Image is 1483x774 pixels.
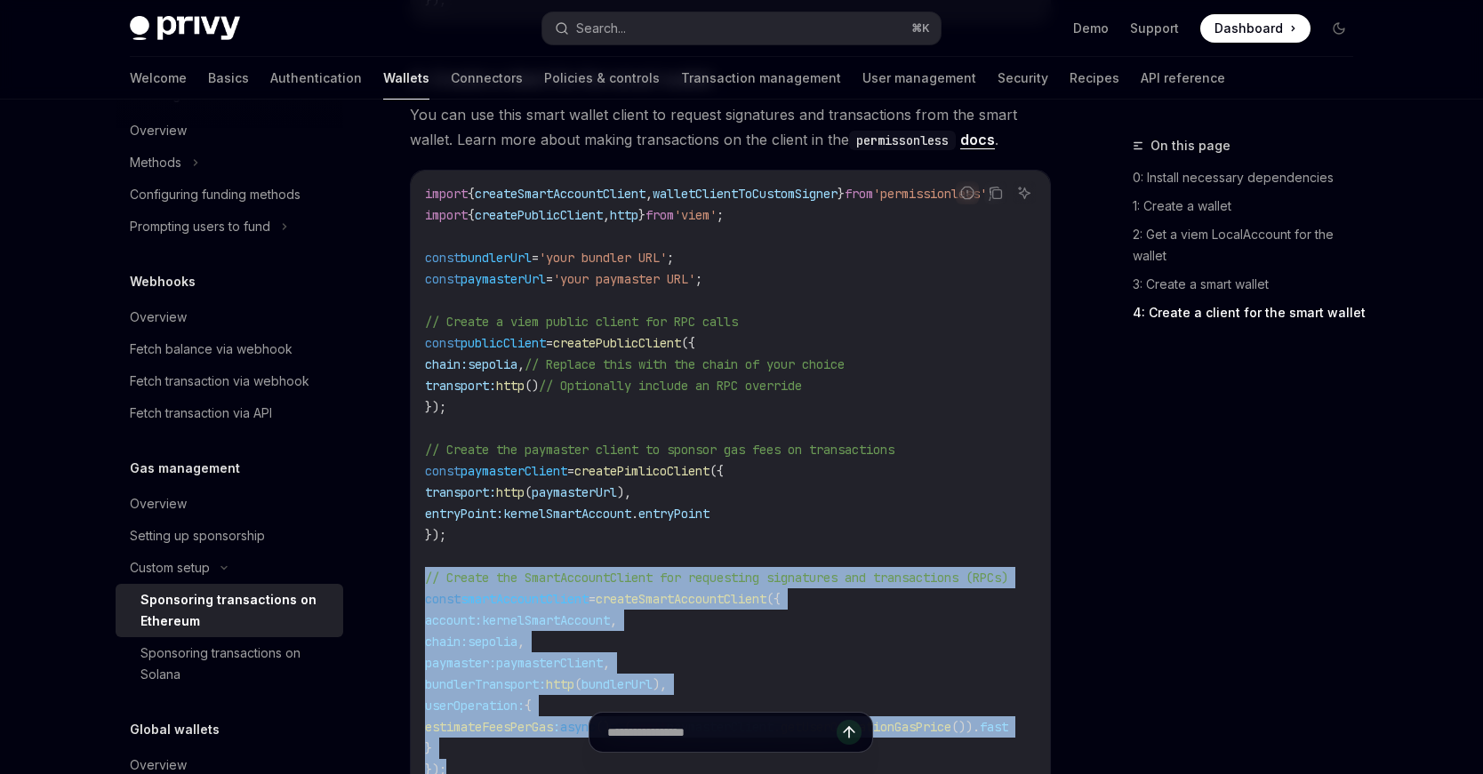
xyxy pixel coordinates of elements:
[546,335,553,351] span: =
[845,186,873,202] span: from
[475,186,645,202] span: createSmartAccountClient
[116,520,343,552] a: Setting up sponsorship
[116,637,343,690] a: Sponsoring transactions on Solana
[130,493,187,515] div: Overview
[425,591,461,607] span: const
[603,207,610,223] span: ,
[517,356,525,372] span: ,
[130,371,309,392] div: Fetch transaction via webhook
[1141,57,1225,100] a: API reference
[130,525,265,547] div: Setting up sponsorship
[461,250,532,266] span: bundlerUrl
[130,557,210,579] div: Custom setup
[116,397,343,429] a: Fetch transaction via API
[451,57,523,100] a: Connectors
[425,570,1008,586] span: // Create the SmartAccountClient for requesting signatures and transactions (RPCs)
[574,676,581,692] span: (
[130,307,187,328] div: Overview
[425,271,461,287] span: const
[468,356,517,372] span: sepolia
[837,720,862,745] button: Send message
[1013,181,1036,204] button: Ask AI
[425,506,503,522] span: entryPoint:
[544,57,660,100] a: Policies & controls
[956,181,979,204] button: Report incorrect code
[532,250,539,266] span: =
[576,18,626,39] div: Search...
[425,399,446,415] span: });
[425,676,546,692] span: bundlerTransport:
[911,21,930,36] span: ⌘ K
[873,186,987,202] span: 'permissionless'
[653,186,838,202] span: walletClientToCustomSigner
[425,250,461,266] span: const
[1130,20,1179,37] a: Support
[674,207,717,223] span: 'viem'
[542,12,941,44] button: Search...⌘K
[645,207,674,223] span: from
[140,589,333,632] div: Sponsoring transactions on Ethereum
[425,527,446,543] span: });
[525,484,532,500] span: (
[425,356,468,372] span: chain:
[496,378,525,394] span: http
[998,57,1048,100] a: Security
[1200,14,1311,43] a: Dashboard
[425,484,496,500] span: transport:
[475,207,603,223] span: createPublicClient
[496,655,603,671] span: paymasterClient
[717,207,724,223] span: ;
[681,57,841,100] a: Transaction management
[638,506,709,522] span: entryPoint
[581,676,653,692] span: bundlerUrl
[849,131,956,150] code: permissonless
[425,314,738,330] span: // Create a viem public client for RPC calls
[1133,192,1367,220] a: 1: Create a wallet
[553,271,695,287] span: 'your paymaster URL'
[130,57,187,100] a: Welcome
[546,271,553,287] span: =
[1070,57,1119,100] a: Recipes
[603,655,610,671] span: ,
[553,335,681,351] span: createPublicClient
[140,642,333,685] div: Sponsoring transactions on Solana
[116,115,343,147] a: Overview
[617,484,631,500] span: ),
[610,207,638,223] span: http
[1133,164,1367,192] a: 0: Install necessary dependencies
[482,612,610,628] span: kernelSmartAccount
[130,403,272,424] div: Fetch transaction via API
[116,365,343,397] a: Fetch transaction via webhook
[425,463,461,479] span: const
[862,57,976,100] a: User management
[503,506,631,522] span: kernelSmartAccount
[410,102,1051,152] span: You can use this smart wallet client to request signatures and transactions from the smart wallet...
[130,458,240,479] h5: Gas management
[653,676,667,692] span: ),
[496,484,525,500] span: http
[1133,299,1367,327] a: 4: Create a client for the smart wallet
[270,57,362,100] a: Authentication
[695,271,702,287] span: ;
[1133,220,1367,270] a: 2: Get a viem LocalAccount for the wallet
[766,591,781,607] span: ({
[425,442,894,458] span: // Create the paymaster client to sponsor gas fees on transactions
[574,463,709,479] span: createPimlicoClient
[645,186,653,202] span: ,
[539,378,802,394] span: // Optionally include an RPC override
[130,271,196,292] h5: Webhooks
[525,378,539,394] span: ()
[546,676,574,692] span: http
[667,250,674,266] span: ;
[130,719,220,740] h5: Global wallets
[525,356,845,372] span: // Replace this with the chain of your choice
[425,378,496,394] span: transport:
[425,335,461,351] span: const
[709,463,724,479] span: ({
[1214,20,1283,37] span: Dashboard
[425,612,482,628] span: account:
[838,186,845,202] span: }
[468,186,475,202] span: {
[539,250,667,266] span: 'your bundler URL'
[468,634,517,650] span: sepolia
